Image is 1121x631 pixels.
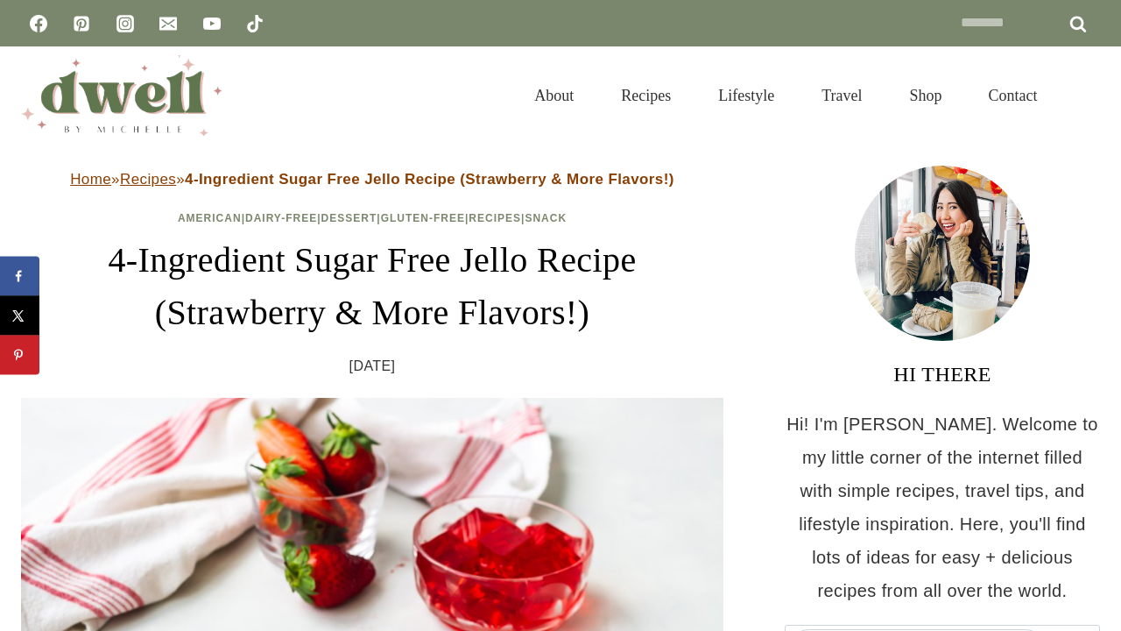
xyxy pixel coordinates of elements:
[511,65,597,126] a: About
[597,65,694,126] a: Recipes
[321,212,377,224] a: Dessert
[70,171,674,188] span: » »
[64,6,99,41] a: Pinterest
[785,358,1100,390] h3: HI THERE
[194,6,229,41] a: YouTube
[21,55,222,136] img: DWELL by michelle
[185,171,674,188] strong: 4-Ingredient Sugar Free Jello Recipe (Strawberry & More Flavors!)
[70,171,111,188] a: Home
[469,212,521,224] a: Recipes
[108,6,143,41] a: Instagram
[21,234,723,339] h1: 4-Ingredient Sugar Free Jello Recipe (Strawberry & More Flavors!)
[178,212,242,224] a: American
[965,65,1061,126] a: Contact
[885,65,965,126] a: Shop
[21,6,56,41] a: Facebook
[120,171,176,188] a: Recipes
[525,212,567,224] a: Snack
[1070,81,1100,110] button: View Search Form
[151,6,186,41] a: Email
[178,212,567,224] span: | | | | |
[694,65,798,126] a: Lifestyle
[245,212,317,224] a: Dairy-Free
[511,65,1061,126] nav: Primary Navigation
[349,353,396,379] time: [DATE]
[785,408,1100,607] p: Hi! I'm [PERSON_NAME]. Welcome to my little corner of the internet filled with simple recipes, tr...
[381,212,465,224] a: Gluten-Free
[798,65,885,126] a: Travel
[237,6,272,41] a: TikTok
